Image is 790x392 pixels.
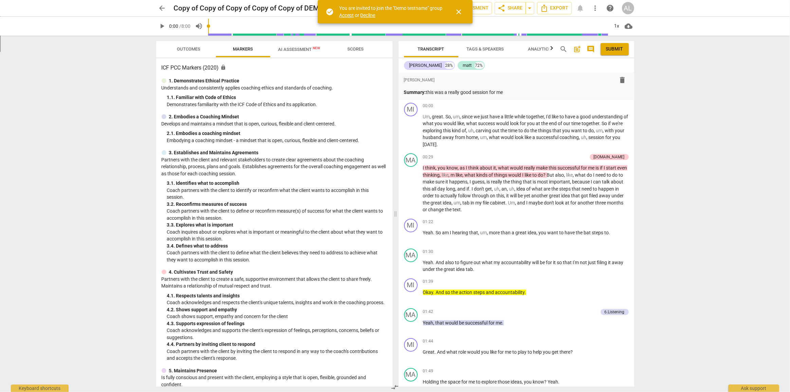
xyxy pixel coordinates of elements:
h2: Copy of Copy of Copy of Copy of Copy of DEMO - [PERSON_NAME] - session 1 [174,4,377,13]
div: 1x [610,21,623,32]
span: you [563,128,571,133]
span: thing [511,179,523,184]
span: would [509,172,522,178]
span: , [474,128,476,133]
span: the [552,186,559,192]
span: , [492,186,494,192]
div: Ask support [728,385,779,392]
span: would [496,121,510,126]
span: I [522,172,525,178]
span: Filler word [494,186,500,192]
span: even [618,165,627,171]
span: you [613,135,621,140]
span: So [602,121,608,126]
span: thinking [423,172,440,178]
span: , [478,135,480,140]
span: the [531,128,538,133]
button: Volume [193,20,205,32]
span: also [555,172,564,178]
span: , [468,179,470,184]
button: Please Do Not Submit until your Assessment is Complete [601,43,629,55]
p: 2. Embodies a Coaching Mindset [169,113,239,120]
span: cloud_download [625,22,633,30]
span: away [599,193,612,198]
span: I'd [546,114,552,119]
span: Filler word [480,135,487,140]
span: this [443,128,452,133]
span: play_arrow [158,22,166,30]
span: think [425,165,436,171]
span: know [447,165,458,171]
span: you [527,121,536,126]
span: So [446,114,451,119]
span: long [446,186,456,192]
span: time [572,121,582,126]
span: another [532,193,549,198]
span: successful [536,135,560,140]
p: 1. Demonstrates Ethical Practice [169,77,240,84]
span: you [438,165,447,171]
span: because [572,179,591,184]
span: , [594,128,596,133]
span: , [451,114,453,119]
span: to [607,172,612,178]
span: the [503,179,511,184]
span: away [443,135,455,140]
span: that [571,193,581,198]
span: idea [562,193,571,198]
span: our [564,121,572,126]
span: home [466,135,478,140]
span: Assessment is enabled for this document. The competency model is locked and follows the assessmen... [221,64,226,70]
span: Submit [606,46,623,53]
span: , [461,200,463,205]
span: start [606,165,618,171]
span: great [549,193,562,198]
span: exploring [423,128,443,133]
span: it [446,179,449,184]
h3: ICF PCC Markers (2020) [162,64,387,72]
span: need [596,172,607,178]
span: help [606,4,614,12]
span: carving [476,128,493,133]
span: to [593,186,599,192]
span: Export [540,4,569,12]
span: Filler word [509,186,515,192]
span: ? [544,172,547,178]
span: I [591,179,593,184]
span: to [619,172,623,178]
span: kind [452,128,462,133]
span: the [423,200,431,205]
span: , [485,179,487,184]
span: / 8:00 [180,23,191,29]
button: Search [558,44,569,55]
span: this [497,193,504,198]
span: like [525,135,533,140]
span: would [444,121,458,126]
span: it [494,165,496,171]
span: idea [517,186,527,192]
span: , [564,172,566,178]
p: 3. Establishes and Maintains Agreements [169,149,259,156]
span: for [520,121,527,126]
span: what [465,172,477,178]
span: I [470,179,472,184]
button: Add summary [572,44,583,55]
span: of [624,114,628,119]
span: it [507,193,510,198]
span: have [565,114,576,119]
span: is [596,165,600,171]
a: Help [604,2,617,14]
span: great [431,200,443,205]
span: as [460,165,466,171]
span: [DATE] [423,142,437,147]
span: to [533,172,538,178]
span: . [600,121,602,126]
div: 28% [445,62,454,69]
span: order [423,193,435,198]
span: me [588,165,596,171]
span: , [570,179,572,184]
span: this [549,165,558,171]
span: , [458,165,460,171]
span: out [493,128,501,133]
span: things [538,128,553,133]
